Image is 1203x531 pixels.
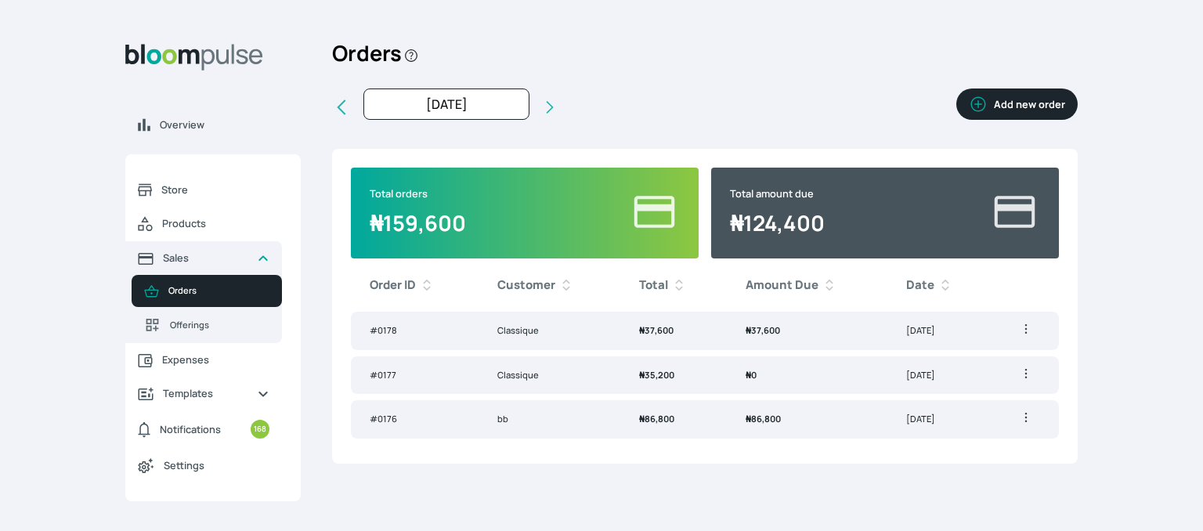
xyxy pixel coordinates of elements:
span: ₦ [746,324,751,336]
a: Offerings [132,307,282,343]
span: 35,200 [639,369,674,381]
span: 37,600 [639,324,674,336]
img: Bloom Logo [125,44,263,70]
span: 86,800 [639,413,674,424]
b: Amount Due [746,276,818,294]
td: bb [479,400,621,439]
span: ₦ [639,369,645,381]
span: Orders [168,284,269,298]
a: Sales [125,241,282,275]
span: 159,600 [370,208,466,237]
td: Classique [479,356,621,395]
span: 124,400 [730,208,825,237]
span: Sales [163,251,244,265]
a: Orders [132,275,282,307]
td: [DATE] [887,356,992,395]
a: Expenses [125,343,282,377]
a: Notifications168 [125,410,282,448]
a: Products [125,207,282,241]
a: Add new order [956,88,1078,126]
span: 0 [746,369,757,381]
b: Total [639,276,668,294]
span: ₦ [746,369,751,381]
td: # 0177 [351,356,479,395]
a: Overview [125,108,301,142]
span: Settings [164,458,269,473]
b: Order ID [370,276,416,294]
h2: Orders [332,31,419,88]
span: Expenses [162,352,269,367]
span: Offerings [170,319,269,332]
small: 168 [251,420,269,439]
td: [DATE] [887,400,992,439]
aside: Sidebar [125,31,301,512]
span: Templates [163,386,244,401]
span: 37,600 [746,324,780,336]
td: # 0178 [351,312,479,350]
a: Settings [125,448,282,482]
b: Date [906,276,934,294]
a: Templates [125,377,282,410]
p: Total orders [370,186,466,201]
span: Overview [160,117,288,132]
td: [DATE] [887,312,992,350]
span: ₦ [746,413,751,424]
span: Notifications [160,422,221,437]
span: ₦ [639,413,645,424]
td: # 0176 [351,400,479,439]
td: Classique [479,312,621,350]
button: Add new order [956,88,1078,120]
span: ₦ [639,324,645,336]
span: 86,800 [746,413,781,424]
span: Products [162,216,269,231]
a: Store [125,173,282,207]
p: Total amount due [730,186,825,201]
b: Customer [497,276,555,294]
span: Store [161,182,269,197]
span: ₦ [370,208,383,237]
span: ₦ [730,208,743,237]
